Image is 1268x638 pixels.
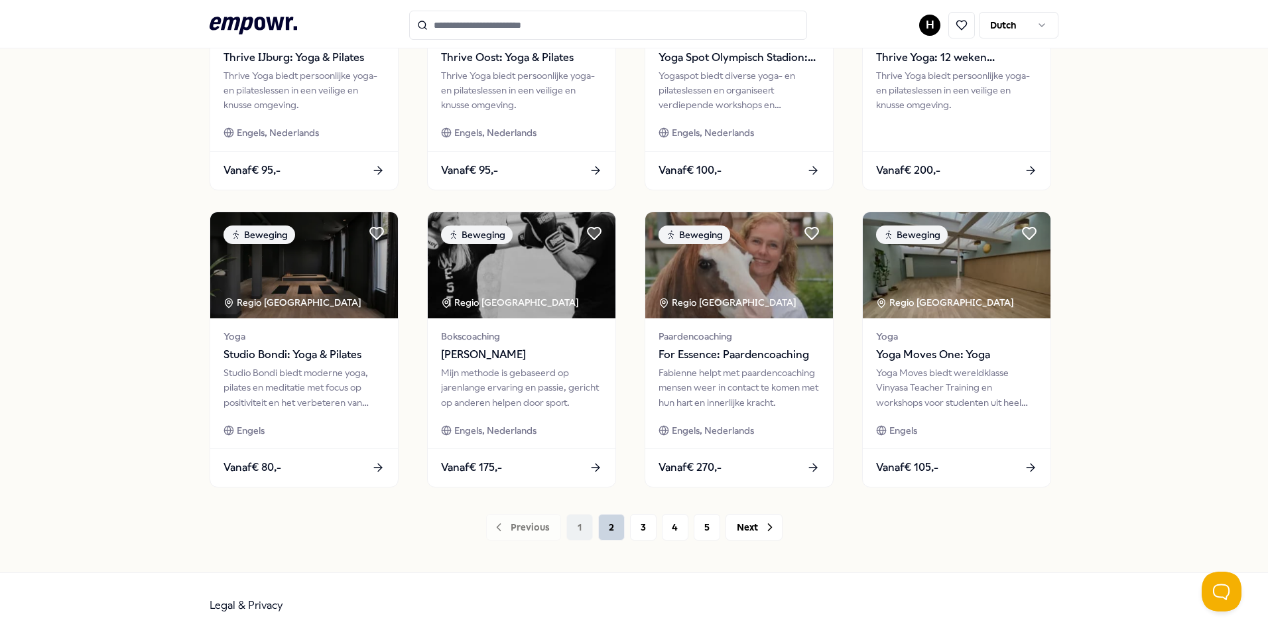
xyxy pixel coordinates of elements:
span: Engels, Nederlands [237,125,319,140]
div: Thrive Yoga biedt persoonlijke yoga- en pilateslessen in een veilige en knusse omgeving. [223,68,385,113]
span: Vanaf € 80,- [223,459,281,476]
span: Engels, Nederlands [672,423,754,438]
a: Legal & Privacy [210,599,283,611]
span: Engels [237,423,265,438]
div: Regio [GEOGRAPHIC_DATA] [876,295,1016,310]
div: Thrive Yoga biedt persoonlijke yoga- en pilateslessen in een veilige en knusse omgeving. [876,68,1037,113]
span: Yoga Spot Olympisch Stadion: Yoga & Pilates [659,49,820,66]
div: Beweging [223,225,295,244]
button: H [919,15,940,36]
span: Yoga [223,329,385,344]
button: 3 [630,514,657,541]
div: Thrive Yoga biedt persoonlijke yoga- en pilateslessen in een veilige en knusse omgeving. [441,68,602,113]
button: 4 [662,514,688,541]
span: Thrive IJburg: Yoga & Pilates [223,49,385,66]
span: Vanaf € 105,- [876,459,938,476]
span: Yoga [876,329,1037,344]
span: Yoga Moves One: Yoga [876,346,1037,363]
span: Vanaf € 270,- [659,459,722,476]
img: package image [645,212,833,318]
span: Vanaf € 175,- [441,459,502,476]
span: Studio Bondi: Yoga & Pilates [223,346,385,363]
div: Studio Bondi biedt moderne yoga, pilates en meditatie met focus op positiviteit en het verbeteren... [223,365,385,410]
div: Mijn methode is gebaseerd op jarenlange ervaring en passie, gericht op anderen helpen door sport. [441,365,602,410]
div: Regio [GEOGRAPHIC_DATA] [441,295,581,310]
div: Yoga Moves biedt wereldklasse Vinyasa Teacher Training en workshops voor studenten uit heel [GEOG... [876,365,1037,410]
button: 2 [598,514,625,541]
div: Regio [GEOGRAPHIC_DATA] [659,295,798,310]
span: Engels [889,423,917,438]
input: Search for products, categories or subcategories [409,11,807,40]
span: For Essence: Paardencoaching [659,346,820,363]
div: Beweging [876,225,948,244]
iframe: Help Scout Beacon - Open [1202,572,1241,611]
div: Yogaspot biedt diverse yoga- en pilateslessen en organiseert verdiepende workshops en cursussen. [659,68,820,113]
div: Regio [GEOGRAPHIC_DATA] [223,295,363,310]
div: Fabienne helpt met paardencoaching mensen weer in contact te komen met hun hart en innerlijke kra... [659,365,820,410]
a: package imageBewegingRegio [GEOGRAPHIC_DATA] YogaStudio Bondi: Yoga & PilatesStudio Bondi biedt m... [210,212,399,487]
span: Paardencoaching [659,329,820,344]
span: [PERSON_NAME] [441,346,602,363]
div: Beweging [441,225,513,244]
button: 5 [694,514,720,541]
div: Beweging [659,225,730,244]
a: package imageBewegingRegio [GEOGRAPHIC_DATA] PaardencoachingFor Essence: PaardencoachingFabienne ... [645,212,834,487]
span: Engels, Nederlands [454,125,537,140]
a: package imageBewegingRegio [GEOGRAPHIC_DATA] Bokscoaching[PERSON_NAME]Mijn methode is gebaseerd o... [427,212,616,487]
span: Engels, Nederlands [454,423,537,438]
span: Thrive Yoga: 12 weken zwangerschapsyoga [876,49,1037,66]
span: Vanaf € 95,- [441,162,498,179]
img: package image [210,212,398,318]
img: package image [428,212,615,318]
span: Vanaf € 100,- [659,162,722,179]
img: package image [863,212,1050,318]
a: package imageBewegingRegio [GEOGRAPHIC_DATA] YogaYoga Moves One: YogaYoga Moves biedt wereldklass... [862,212,1051,487]
span: Thrive Oost: Yoga & Pilates [441,49,602,66]
span: Engels, Nederlands [672,125,754,140]
span: Bokscoaching [441,329,602,344]
button: Next [726,514,783,541]
span: Vanaf € 95,- [223,162,281,179]
span: Vanaf € 200,- [876,162,940,179]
